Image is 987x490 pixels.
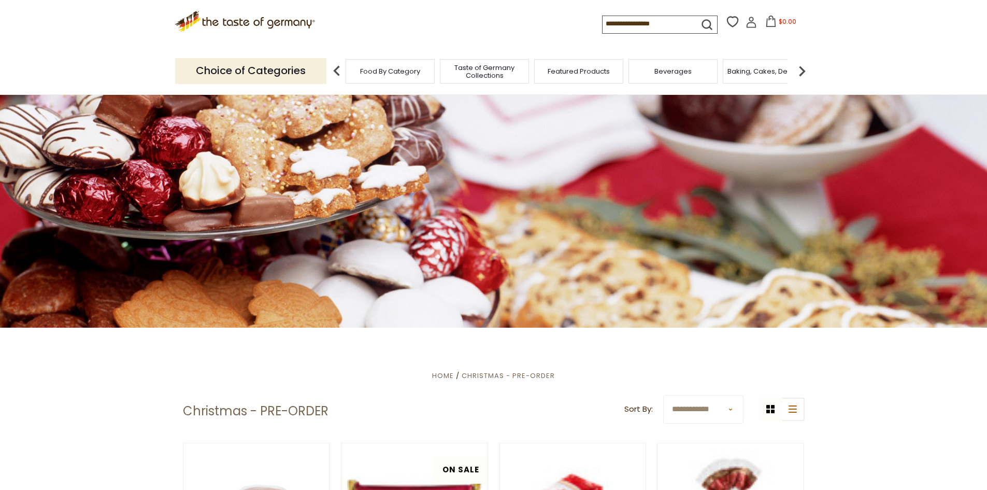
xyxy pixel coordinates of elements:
[727,67,808,75] a: Baking, Cakes, Desserts
[432,371,454,381] a: Home
[183,403,328,419] h1: Christmas - PRE-ORDER
[779,17,796,26] span: $0.00
[792,61,812,81] img: next arrow
[443,64,526,79] a: Taste of Germany Collections
[175,58,326,83] p: Choice of Categories
[654,67,692,75] a: Beverages
[462,371,555,381] a: Christmas - PRE-ORDER
[624,403,653,416] label: Sort By:
[548,67,610,75] a: Featured Products
[360,67,420,75] a: Food By Category
[326,61,347,81] img: previous arrow
[759,16,803,31] button: $0.00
